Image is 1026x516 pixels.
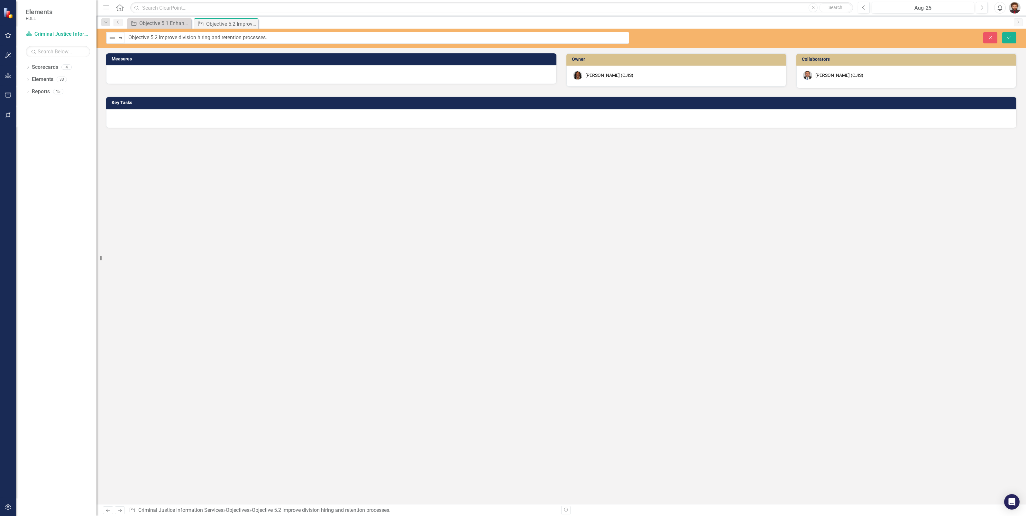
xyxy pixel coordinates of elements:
input: Search Below... [26,46,90,57]
a: Reports [32,88,50,95]
a: Objective 5.1 Enhance opportunities and strategies regarding member development. [129,19,190,27]
div: Aug-25 [874,4,972,12]
input: This field is required [124,32,629,44]
input: Search ClearPoint... [130,2,853,14]
h3: Collaborators [802,57,1013,62]
div: Objective 5.2 Improve division hiring and retention processes. [252,507,390,513]
a: Criminal Justice Information Services [26,31,90,38]
small: FDLE [26,16,52,21]
div: [PERSON_NAME] (CJIS) [815,72,863,78]
div: 4 [61,65,72,70]
div: 15 [53,89,63,94]
div: Open Intercom Messenger [1004,494,1020,510]
div: Objective 5.1 Enhance opportunities and strategies regarding member development. [139,19,190,27]
img: ClearPoint Strategy [3,7,14,19]
h3: Owner [572,57,783,62]
a: Scorecards [32,64,58,71]
span: Elements [26,8,52,16]
button: Search [819,3,851,12]
div: » » [129,507,556,514]
img: Christopher Kenworthy [1009,2,1021,14]
div: 33 [57,77,67,82]
h3: Key Tasks [112,100,1013,105]
button: Aug-25 [872,2,974,14]
div: [PERSON_NAME] (CJIS) [585,72,633,78]
img: Not Defined [108,34,116,42]
img: Lucy Saunders [573,71,582,80]
div: Objective 5.2 Improve division hiring and retention processes. [206,20,257,28]
a: Elements [32,76,53,83]
a: Objectives [226,507,249,513]
img: Chuck Murphy [803,71,812,80]
a: Criminal Justice Information Services [138,507,223,513]
h3: Measures [112,57,553,61]
span: Search [829,5,842,10]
